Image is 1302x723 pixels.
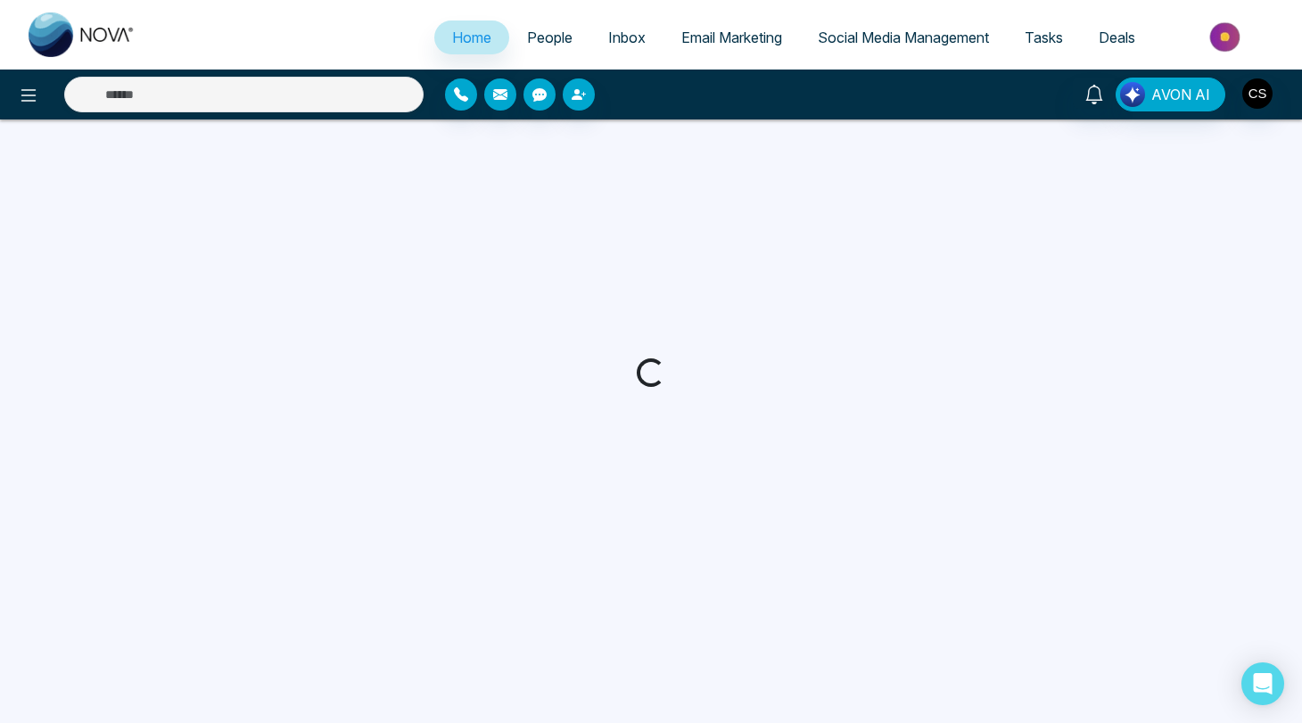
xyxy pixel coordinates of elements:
[1242,78,1273,109] img: User Avatar
[452,29,491,46] span: Home
[1241,662,1284,705] div: Open Intercom Messenger
[1025,29,1063,46] span: Tasks
[818,29,989,46] span: Social Media Management
[681,29,782,46] span: Email Marketing
[29,12,136,57] img: Nova CRM Logo
[1120,82,1145,107] img: Lead Flow
[800,21,1007,54] a: Social Media Management
[1162,17,1291,57] img: Market-place.gif
[509,21,590,54] a: People
[590,21,663,54] a: Inbox
[1151,84,1210,105] span: AVON AI
[1116,78,1225,111] button: AVON AI
[608,29,646,46] span: Inbox
[1099,29,1135,46] span: Deals
[434,21,509,54] a: Home
[1007,21,1081,54] a: Tasks
[663,21,800,54] a: Email Marketing
[1081,21,1153,54] a: Deals
[527,29,573,46] span: People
